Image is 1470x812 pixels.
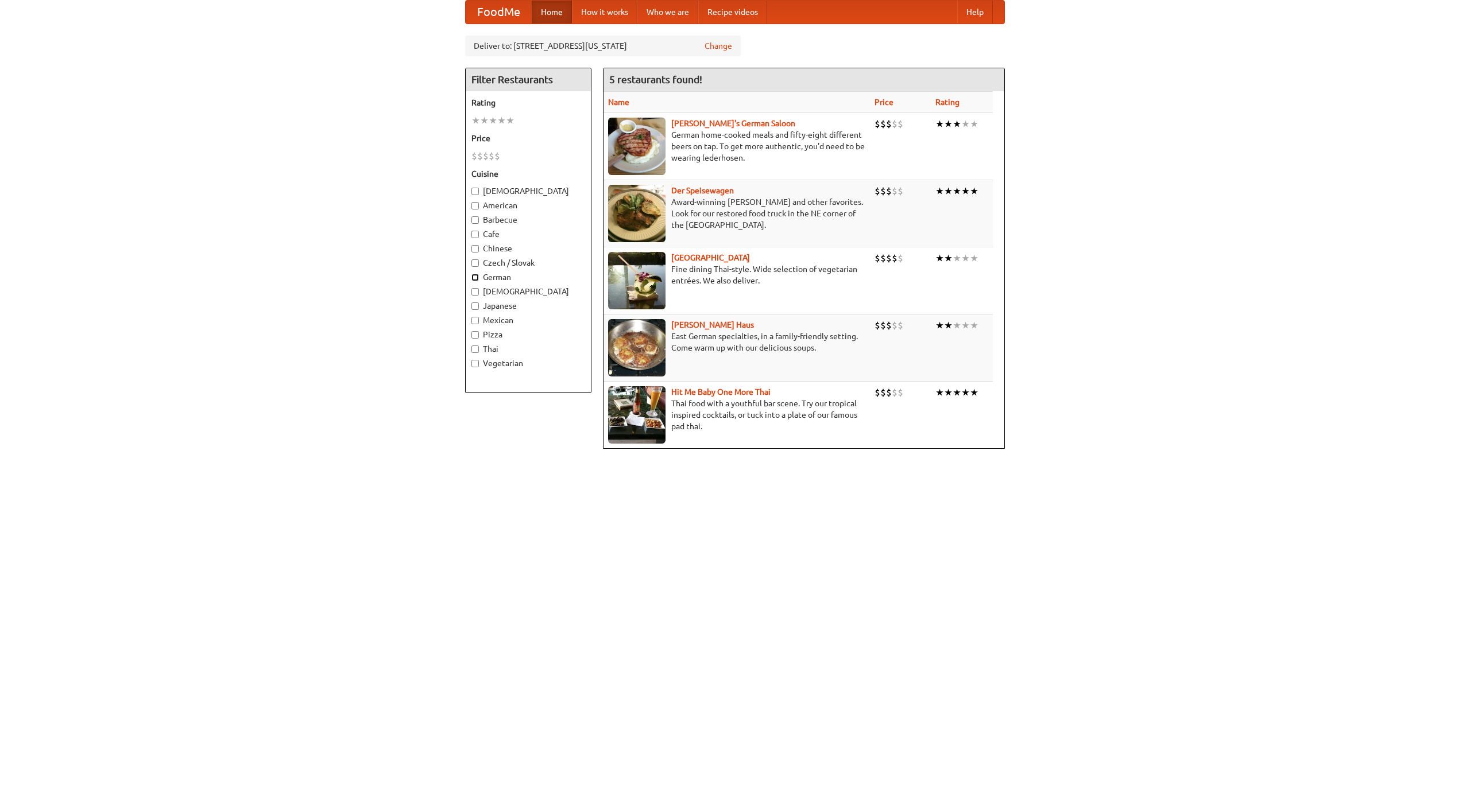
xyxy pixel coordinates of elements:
img: esthers.jpg [608,118,666,175]
label: American [471,200,585,211]
li: ★ [935,185,944,197]
li: ★ [935,118,944,130]
li: $ [483,150,489,162]
li: ★ [944,386,953,399]
li: $ [471,150,477,162]
li: ★ [935,319,944,332]
li: $ [892,386,898,399]
li: $ [880,118,886,130]
li: ★ [961,118,970,130]
li: $ [880,252,886,265]
a: Rating [935,98,960,107]
a: Who we are [637,1,698,24]
li: ★ [961,386,970,399]
img: babythai.jpg [608,386,666,444]
li: ★ [970,118,978,130]
li: $ [880,319,886,332]
input: Barbecue [471,216,479,224]
li: $ [886,319,892,332]
input: German [471,274,479,281]
p: Thai food with a youthful bar scene. Try our tropical inspired cocktails, or tuck into a plate of... [608,398,865,432]
li: $ [898,118,903,130]
li: ★ [961,252,970,265]
li: ★ [953,118,961,130]
label: Barbecue [471,214,585,226]
input: Mexican [471,317,479,324]
p: Award-winning [PERSON_NAME] and other favorites. Look for our restored food truck in the NE corne... [608,196,865,231]
a: Help [957,1,993,24]
input: Cafe [471,231,479,238]
a: Home [532,1,572,24]
img: satay.jpg [608,252,666,309]
li: ★ [970,185,978,197]
li: $ [494,150,500,162]
li: $ [489,150,494,162]
li: ★ [944,252,953,265]
label: German [471,271,585,283]
a: How it works [572,1,637,24]
li: ★ [961,185,970,197]
a: Change [705,40,732,52]
input: Japanese [471,302,479,310]
input: Thai [471,345,479,353]
li: $ [892,185,898,197]
a: Der Speisewagen [671,186,734,195]
li: $ [875,252,880,265]
h5: Rating [471,97,585,108]
input: [DEMOGRAPHIC_DATA] [471,188,479,195]
li: $ [880,386,886,399]
label: [DEMOGRAPHIC_DATA] [471,185,585,197]
li: ★ [935,386,944,399]
a: Price [875,98,893,107]
li: ★ [953,252,961,265]
p: German home-cooked meals and fifty-eight different beers on tap. To get more authentic, you'd nee... [608,129,865,164]
a: FoodMe [466,1,532,24]
a: Name [608,98,629,107]
li: $ [875,118,880,130]
a: [PERSON_NAME]'s German Saloon [671,119,795,128]
label: Vegetarian [471,358,585,369]
li: $ [886,118,892,130]
li: ★ [497,114,506,127]
ng-pluralize: 5 restaurants found! [609,74,702,85]
input: Pizza [471,331,479,339]
li: ★ [944,118,953,130]
img: kohlhaus.jpg [608,319,666,376]
h4: Filter Restaurants [466,68,591,91]
a: [GEOGRAPHIC_DATA] [671,253,750,262]
p: Fine dining Thai-style. Wide selection of vegetarian entrées. We also deliver. [608,263,865,286]
p: East German specialties, in a family-friendly setting. Come warm up with our delicious soups. [608,331,865,353]
li: $ [892,319,898,332]
li: $ [477,150,483,162]
li: ★ [944,319,953,332]
label: Cafe [471,228,585,240]
li: ★ [944,185,953,197]
li: $ [875,185,880,197]
li: ★ [953,185,961,197]
li: $ [886,185,892,197]
img: speisewagen.jpg [608,185,666,242]
a: [PERSON_NAME] Haus [671,320,754,329]
li: ★ [970,386,978,399]
li: ★ [961,319,970,332]
h5: Cuisine [471,168,585,180]
li: $ [886,252,892,265]
input: American [471,202,479,209]
b: Hit Me Baby One More Thai [671,387,771,397]
label: Thai [471,343,585,355]
label: Japanese [471,300,585,312]
label: [DEMOGRAPHIC_DATA] [471,286,585,297]
li: ★ [953,319,961,332]
li: ★ [489,114,497,127]
li: $ [892,118,898,130]
li: ★ [935,252,944,265]
li: $ [880,185,886,197]
input: Chinese [471,245,479,252]
h5: Price [471,133,585,144]
label: Mexican [471,314,585,326]
li: $ [898,319,903,332]
input: Czech / Slovak [471,259,479,267]
li: ★ [471,114,480,127]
